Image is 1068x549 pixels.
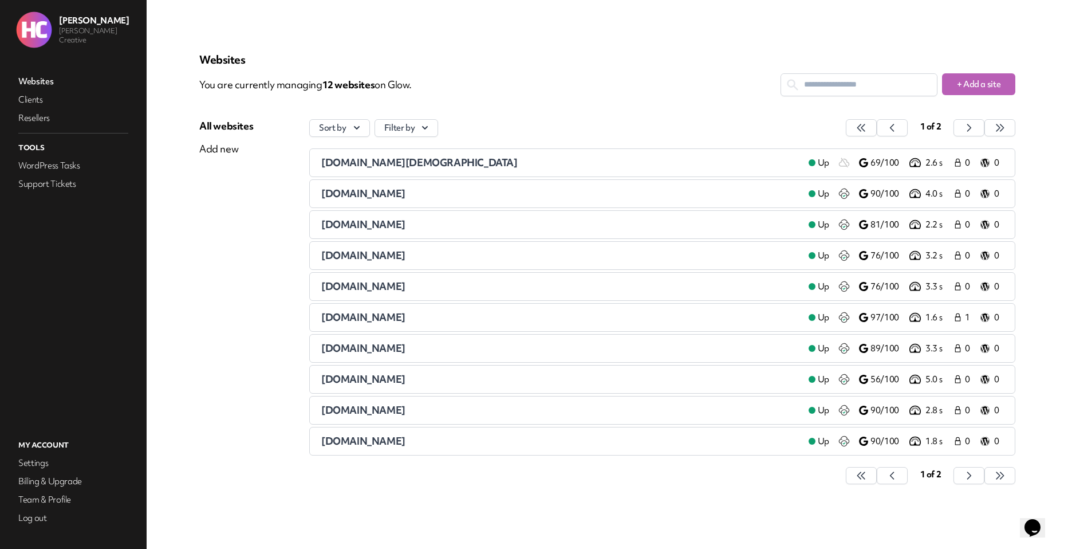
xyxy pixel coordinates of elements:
p: 2.8 s [925,405,953,417]
a: 0 [980,311,1003,324]
a: 89/100 3.3 s [859,342,953,355]
a: 0 [953,403,976,417]
a: [DOMAIN_NAME] [321,218,799,232]
a: Settings [16,455,131,471]
a: 0 [953,372,976,386]
p: 90/100 [870,188,907,200]
p: 89/100 [870,343,907,355]
p: [PERSON_NAME] [59,15,137,26]
a: 0 [980,342,1003,355]
a: WordPress Tasks [16,158,131,174]
a: 97/100 1.6 s [859,311,953,324]
p: Tools [16,140,131,155]
p: 0 [994,374,1003,386]
a: 0 [980,280,1003,293]
span: Up [818,405,829,417]
a: Up [799,342,838,355]
span: 0 [965,343,974,355]
p: 4.0 s [925,188,953,200]
a: 0 [953,187,976,201]
a: Up [799,403,838,417]
a: Log out [16,510,131,526]
a: 0 [980,218,1003,232]
span: Up [818,436,829,448]
span: 1 of 2 [920,121,941,132]
span: [DOMAIN_NAME] [321,218,405,231]
iframe: chat widget [1020,503,1057,538]
p: [PERSON_NAME] Creative [59,26,137,45]
span: 0 [965,157,974,169]
p: 56/100 [870,374,907,386]
a: 76/100 3.2 s [859,249,953,262]
a: 76/100 3.3 s [859,280,953,293]
a: [DOMAIN_NAME] [321,280,799,293]
a: 0 [953,342,976,355]
a: Team & Profile [16,492,131,508]
span: 1 [965,312,974,324]
a: 69/100 2.6 s [859,156,953,170]
a: Support Tickets [16,176,131,192]
p: You are currently managing on Glow. [199,73,781,96]
a: Websites [16,73,131,89]
p: 0 [994,405,1003,417]
a: 0 [953,434,976,448]
span: 12 website [322,78,375,91]
a: [DOMAIN_NAME] [321,311,799,324]
a: 0 [953,156,976,170]
span: [DOMAIN_NAME] [321,311,405,324]
span: Up [818,188,829,200]
a: Up [799,156,838,170]
a: [DOMAIN_NAME] [321,342,799,355]
span: [DOMAIN_NAME] [321,187,405,200]
span: 0 [965,219,974,231]
a: Up [799,311,838,324]
a: 0 [980,187,1003,201]
p: 0 [994,281,1003,293]
p: 2.6 s [925,157,953,169]
span: 0 [965,405,974,417]
p: 1.8 s [925,436,953,448]
button: + Add a site [942,73,1015,95]
a: Up [799,372,838,386]
a: Billing & Upgrade [16,473,131,489]
p: 0 [994,157,1003,169]
span: [DOMAIN_NAME] [321,280,405,293]
a: 0 [980,249,1003,262]
a: [DOMAIN_NAME] [321,372,799,386]
a: [DOMAIN_NAME] [321,434,799,448]
p: 69/100 [870,157,907,169]
a: Up [799,187,838,201]
span: 1 of 2 [920,469,941,480]
p: 0 [994,250,1003,262]
span: [DOMAIN_NAME] [321,434,405,448]
span: [DOMAIN_NAME] [321,403,405,417]
a: Resellers [16,110,131,126]
span: [DOMAIN_NAME] [321,372,405,386]
p: 97/100 [870,312,907,324]
span: 0 [965,281,974,293]
span: Up [818,343,829,355]
span: Up [818,312,829,324]
span: 0 [965,188,974,200]
a: 56/100 5.0 s [859,372,953,386]
span: [DOMAIN_NAME] [321,342,405,355]
span: Up [818,281,829,293]
span: [DOMAIN_NAME] [321,249,405,262]
span: 0 [965,436,974,448]
a: [DOMAIN_NAME][DEMOGRAPHIC_DATA] [321,156,799,170]
a: 90/100 1.8 s [859,434,953,448]
a: 0 [980,372,1003,386]
p: 0 [994,219,1003,231]
a: Up [799,249,838,262]
p: 76/100 [870,281,907,293]
p: 76/100 [870,250,907,262]
p: 3.3 s [925,281,953,293]
p: 3.2 s [925,250,953,262]
p: 90/100 [870,405,907,417]
span: 0 [965,374,974,386]
a: [DOMAIN_NAME] [321,403,799,417]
